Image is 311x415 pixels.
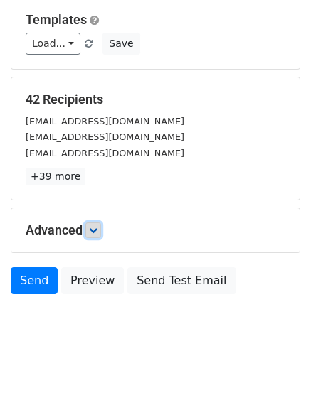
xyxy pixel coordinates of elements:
[102,33,139,55] button: Save
[26,131,184,142] small: [EMAIL_ADDRESS][DOMAIN_NAME]
[26,168,85,185] a: +39 more
[26,92,285,107] h5: 42 Recipients
[26,33,80,55] a: Load...
[26,116,184,126] small: [EMAIL_ADDRESS][DOMAIN_NAME]
[61,267,124,294] a: Preview
[11,267,58,294] a: Send
[240,347,311,415] div: Widget de chat
[240,347,311,415] iframe: Chat Widget
[26,12,87,27] a: Templates
[127,267,236,294] a: Send Test Email
[26,222,285,238] h5: Advanced
[26,148,184,158] small: [EMAIL_ADDRESS][DOMAIN_NAME]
